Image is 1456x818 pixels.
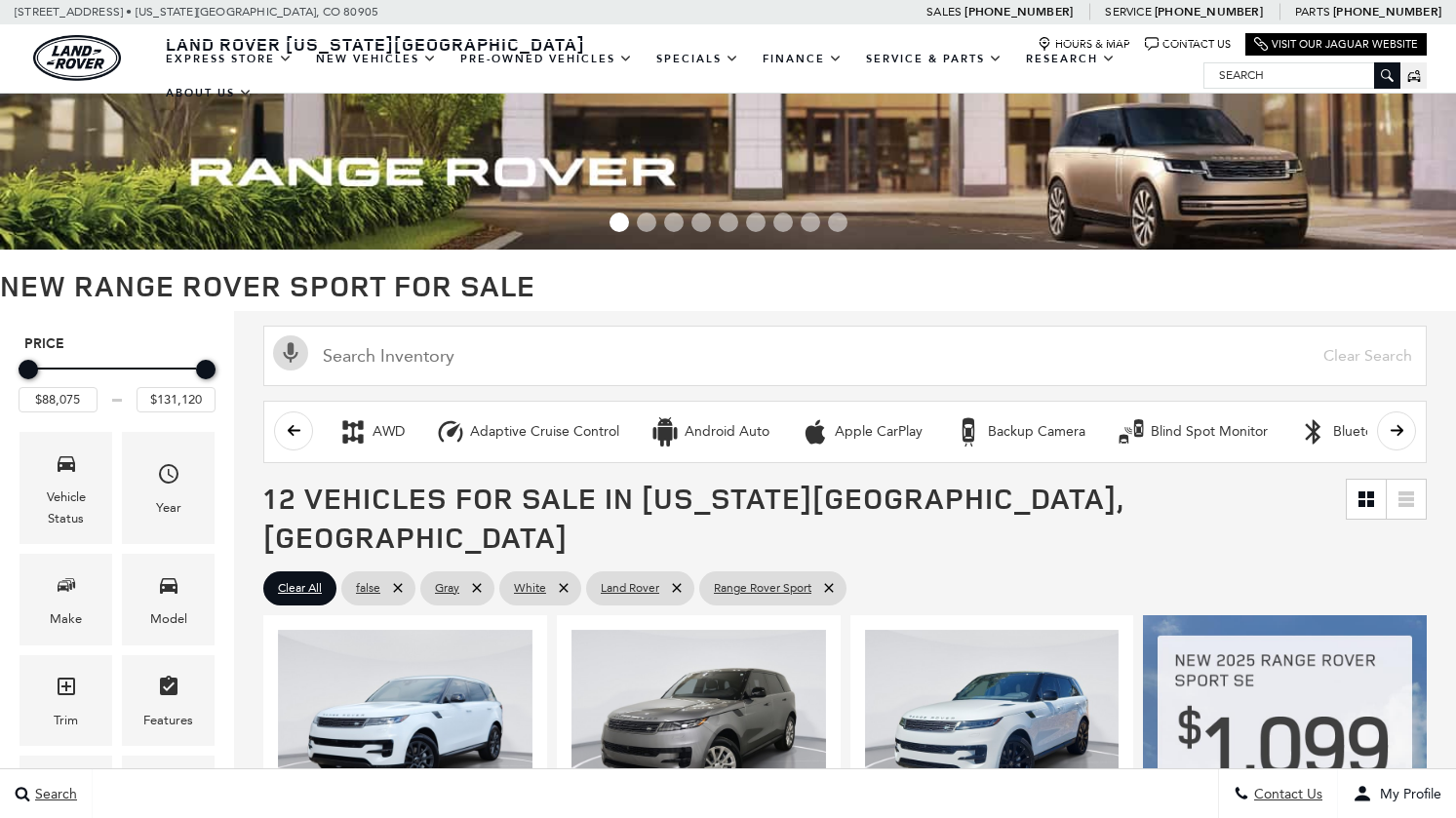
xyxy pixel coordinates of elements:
[964,4,1073,19] a: [PHONE_NUMBER]
[1338,769,1456,818] button: Open user profile menu
[157,568,180,608] span: Model
[20,655,112,746] div: TrimTrim
[685,423,769,441] div: Android Auto
[273,335,308,370] svg: Click to toggle on voice search
[19,353,216,412] div: Price
[34,487,98,529] div: Vehicle Status
[719,213,738,232] span: Go to slide 5
[1155,4,1263,19] a: [PHONE_NUMBER]
[751,42,854,76] a: Finance
[835,423,923,441] div: Apple CarPlay
[637,213,656,232] span: Go to slide 2
[122,432,215,544] div: YearYear
[1299,417,1328,447] div: Bluetooth
[801,417,830,447] div: Apple CarPlay
[33,35,121,81] img: Land Rover
[691,213,711,232] span: Go to slide 4
[122,554,215,644] div: ModelModel
[854,42,1014,76] a: Service & Parts
[449,42,645,76] a: Pre-Owned Vehicles
[54,710,78,731] div: Trim
[790,411,933,452] button: Apple CarPlayApple CarPlay
[328,411,415,452] button: AWDAWD
[55,568,78,608] span: Make
[514,576,546,601] span: White
[1204,63,1399,87] input: Search
[470,423,619,441] div: Adaptive Cruise Control
[1105,5,1151,19] span: Service
[954,417,983,447] div: Backup Camera
[601,576,659,601] span: Land Rover
[157,670,180,710] span: Features
[154,42,304,76] a: EXPRESS STORE
[166,32,585,56] span: Land Rover [US_STATE][GEOGRAPHIC_DATA]
[263,478,1123,557] span: 12 Vehicles for Sale in [US_STATE][GEOGRAPHIC_DATA], [GEOGRAPHIC_DATA]
[33,35,121,81] a: land-rover
[746,213,766,232] span: Go to slide 6
[1151,423,1268,441] div: Blind Spot Monitor
[1038,37,1130,52] a: Hours & Map
[55,670,78,710] span: Trim
[154,32,597,56] a: Land Rover [US_STATE][GEOGRAPHIC_DATA]
[356,576,380,601] span: false
[801,213,820,232] span: Go to slide 8
[436,417,465,447] div: Adaptive Cruise Control
[1254,37,1418,52] a: Visit Our Jaguar Website
[1372,786,1441,802] span: My Profile
[1106,411,1279,452] button: Blind Spot MonitorBlind Spot Monitor
[714,576,811,601] span: Range Rover Sport
[773,213,793,232] span: Go to slide 7
[19,360,38,379] div: Minimum Price
[650,417,680,447] div: Android Auto
[988,423,1085,441] div: Backup Camera
[15,5,378,19] a: [STREET_ADDRESS] • [US_STATE][GEOGRAPHIC_DATA], CO 80905
[828,213,847,232] span: Go to slide 9
[156,497,181,519] div: Year
[425,411,630,452] button: Adaptive Cruise ControlAdaptive Cruise Control
[154,42,1203,110] nav: Main Navigation
[278,576,322,601] span: Clear All
[943,411,1096,452] button: Backup CameraBackup Camera
[1295,5,1330,19] span: Parts
[274,411,313,450] button: scroll left
[30,786,77,802] span: Search
[263,326,1427,386] input: Search Inventory
[122,655,215,746] div: FeaturesFeatures
[1288,411,1404,452] button: BluetoothBluetooth
[154,76,264,110] a: About Us
[24,335,210,353] h5: Price
[1145,37,1231,52] a: Contact Us
[373,423,405,441] div: AWD
[137,387,216,412] input: Maximum
[338,417,368,447] div: AWD
[926,5,962,19] span: Sales
[19,387,98,412] input: Minimum
[1333,4,1441,19] a: [PHONE_NUMBER]
[143,710,193,731] div: Features
[645,42,751,76] a: Specials
[1377,411,1416,450] button: scroll right
[50,608,82,630] div: Make
[20,554,112,644] div: MakeMake
[20,432,112,544] div: VehicleVehicle Status
[304,42,449,76] a: New Vehicles
[640,411,780,452] button: Android AutoAndroid Auto
[1249,786,1322,802] span: Contact Us
[1014,42,1127,76] a: Research
[664,213,684,232] span: Go to slide 3
[55,447,78,487] span: Vehicle
[435,576,459,601] span: Gray
[157,457,180,497] span: Year
[1333,423,1394,441] div: Bluetooth
[1117,417,1146,447] div: Blind Spot Monitor
[610,213,629,232] span: Go to slide 1
[196,360,216,379] div: Maximum Price
[150,608,187,630] div: Model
